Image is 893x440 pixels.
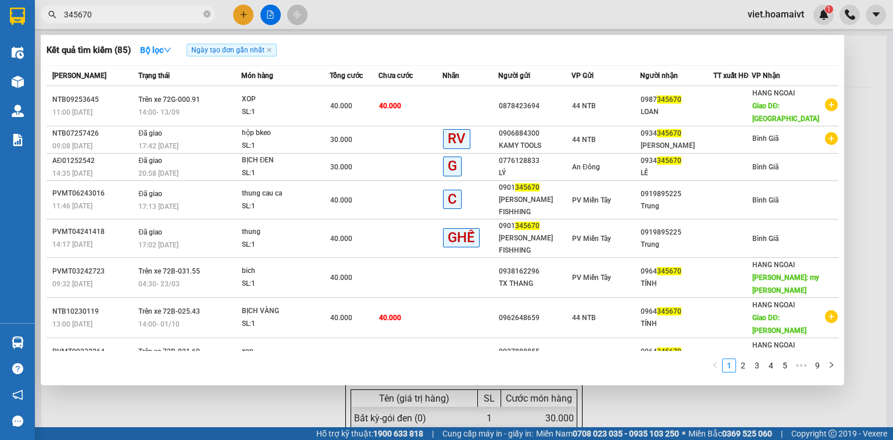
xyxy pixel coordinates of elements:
span: Người gửi [498,72,530,80]
div: PVMT04241418 [52,226,135,238]
div: 0919895225 [641,188,713,200]
span: [PERSON_NAME] [52,72,106,80]
span: 345670 [657,347,681,356]
span: 345670 [657,129,681,137]
span: 40.000 [379,102,401,110]
div: thung [242,226,329,239]
span: Trên xe 72B-031.55 [138,267,200,275]
span: 44 NTB [572,102,596,110]
span: Người nhận [640,72,678,80]
span: Nhãn [442,72,459,80]
div: PVMT03242723 [52,265,135,278]
span: Trạng thái [138,72,170,80]
span: 13:00 [DATE] [52,320,92,328]
div: NTB10230119 [52,306,135,318]
span: Bình Giã [752,134,778,143]
span: Trên xe 72B-021.69 [138,347,200,356]
div: 0964 [641,346,713,358]
a: 9 [811,359,824,372]
li: 9 [810,359,824,372]
span: right [828,361,835,368]
span: 09:08 [DATE] [52,142,92,150]
div: [PERSON_NAME] FISHHING [499,194,571,218]
div: 0878423694 [499,100,571,112]
div: NTB07257426 [52,127,135,140]
span: search [48,10,56,19]
span: 345670 [657,95,681,104]
li: 4 [764,359,778,372]
div: xop [242,345,329,358]
li: Previous Page [708,359,722,372]
div: LÝ [499,167,571,179]
div: 0962648659 [499,312,571,324]
div: NTB09253645 [52,94,135,106]
img: warehouse-icon [12,105,24,117]
li: Next 5 Pages [792,359,810,372]
span: left [712,361,719,368]
span: Đã giao [138,190,162,198]
span: 30.000 [330,136,352,144]
div: [PERSON_NAME] [641,140,713,152]
span: message [12,416,23,427]
button: right [824,359,838,372]
li: 3 [750,359,764,372]
span: VP Nhận [752,72,780,80]
span: 40.000 [379,314,401,322]
span: 17:42 [DATE] [138,142,178,150]
span: PV Miền Tây [572,235,611,243]
span: 345670 [657,307,681,315]
span: 44 NTB [572,136,596,144]
span: 11:46 [DATE] [52,202,92,210]
span: RV [443,129,470,148]
a: 5 [778,359,791,372]
div: 0987 [641,94,713,106]
div: thung cau ca [242,187,329,200]
span: Tổng cước [330,72,363,80]
span: 14:00 - 13/09 [138,108,180,116]
div: 0906884300 [499,127,571,140]
div: Trung [641,200,713,212]
span: 40.000 [330,314,352,322]
span: 17:13 [DATE] [138,203,178,211]
img: solution-icon [12,134,24,146]
span: PV Miền Tây [572,196,611,204]
input: Tìm tên, số ĐT hoặc mã đơn [64,8,201,21]
span: Trên xe 72G-000.91 [138,95,200,104]
span: 40.000 [330,274,352,282]
span: 14:35 [DATE] [52,169,92,178]
span: Ngày tạo đơn gần nhất [187,44,277,56]
div: PVMT06243016 [52,187,135,200]
span: plus-circle [825,132,838,145]
div: SL: 1 [242,278,329,290]
div: 0934 [641,155,713,167]
a: 1 [723,359,735,372]
span: 345670 [657,267,681,275]
div: bich [242,265,329,278]
span: 11:00 [DATE] [52,108,92,116]
span: 17:02 [DATE] [138,241,178,249]
span: Bình Giã [752,163,778,171]
span: [PERSON_NAME]: my [PERSON_NAME] [752,274,819,294]
div: SL: 1 [242,200,329,213]
div: SL: 1 [242,239,329,251]
a: 3 [751,359,763,372]
span: PV Miền Tây [572,274,611,282]
div: XOP [242,93,329,106]
strong: Bộ lọc [140,45,172,55]
li: 5 [778,359,792,372]
span: Món hàng [241,72,273,80]
span: down [163,46,172,54]
span: HANG NGOAI [752,301,795,309]
span: VP Gửi [571,72,594,80]
span: 345670 [515,222,540,230]
span: Giao DĐ: [PERSON_NAME] [752,314,806,335]
div: 0901 [499,220,571,232]
div: SL: 1 [242,140,329,152]
div: SL: 1 [242,318,329,331]
li: 1 [722,359,736,372]
span: Đã giao [138,228,162,236]
span: GHẾ [443,228,480,247]
div: 0964 [641,306,713,318]
span: C [443,190,462,209]
span: ••• [792,359,810,372]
